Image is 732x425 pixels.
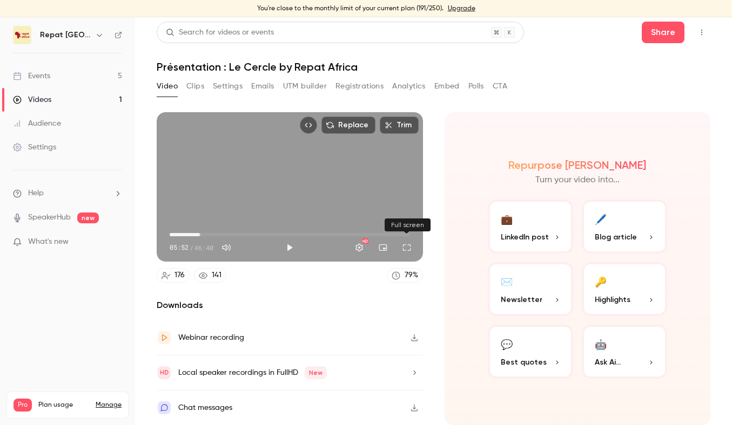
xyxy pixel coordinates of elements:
[582,325,667,379] button: 🤖Ask Ai...
[387,268,423,283] a: 79%
[178,331,244,344] div: Webinar recording
[321,116,375,134] button: Replace
[109,237,122,247] iframe: Noticeable Trigger
[28,212,71,223] a: SpeakerHub
[385,218,431,231] div: Full screen
[501,294,542,305] span: Newsletter
[194,243,213,252] span: 46:40
[96,401,122,409] a: Manage
[13,71,50,81] div: Events
[595,231,637,243] span: Blog article
[14,26,31,44] img: Repat Africa
[77,212,99,223] span: new
[595,357,621,368] span: Ask Ai...
[582,262,667,316] button: 🔑Highlights
[501,210,513,227] div: 💼
[178,401,232,414] div: Chat messages
[28,188,44,199] span: Help
[535,174,620,187] p: Turn your video into...
[595,210,607,227] div: 🖊️
[488,325,573,379] button: 💬Best quotes
[38,401,89,409] span: Plan usage
[582,200,667,253] button: 🖊️Blog article
[488,200,573,253] button: 💼LinkedIn post
[595,294,630,305] span: Highlights
[300,116,317,134] button: Embed video
[186,78,204,95] button: Clips
[348,237,370,258] button: Settings
[178,366,327,379] div: Local speaker recordings in FullHD
[693,24,710,41] button: Top Bar Actions
[28,236,69,248] span: What's new
[362,238,368,244] div: HD
[190,243,193,252] span: /
[283,78,327,95] button: UTM builder
[157,60,710,73] h1: Présentation : Le Cercle by Repat Africa
[595,273,607,290] div: 🔑
[488,262,573,316] button: ✉️Newsletter
[166,27,274,38] div: Search for videos or events
[335,78,384,95] button: Registrations
[595,335,607,352] div: 🤖
[216,237,237,258] button: Mute
[305,366,327,379] span: New
[642,22,684,43] button: Share
[501,231,549,243] span: LinkedIn post
[372,237,394,258] button: Turn on miniplayer
[396,237,418,258] button: Full screen
[157,268,190,283] a: 176
[212,270,221,281] div: 141
[14,399,32,412] span: Pro
[501,357,547,368] span: Best quotes
[405,270,418,281] div: 79 %
[170,243,213,252] div: 05:52
[157,299,423,312] h2: Downloads
[493,78,507,95] button: CTA
[508,159,646,172] h2: Repurpose [PERSON_NAME]
[194,268,226,283] a: 141
[392,78,426,95] button: Analytics
[13,94,51,105] div: Videos
[380,116,419,134] button: Trim
[251,78,274,95] button: Emails
[157,78,178,95] button: Video
[448,4,475,13] a: Upgrade
[13,142,56,153] div: Settings
[501,273,513,290] div: ✉️
[174,270,185,281] div: 176
[13,118,61,129] div: Audience
[40,30,91,40] h6: Repat [GEOGRAPHIC_DATA]
[13,188,122,199] li: help-dropdown-opener
[434,78,460,95] button: Embed
[279,237,300,258] button: Play
[501,335,513,352] div: 💬
[170,243,189,252] span: 05:52
[468,78,484,95] button: Polls
[213,78,243,95] button: Settings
